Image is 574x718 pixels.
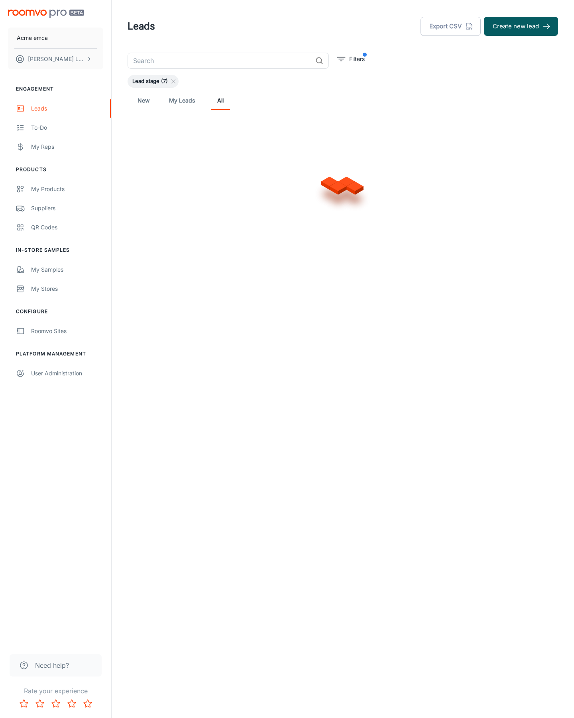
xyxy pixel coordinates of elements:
div: My Products [31,185,103,193]
button: Export CSV [421,17,481,36]
a: My Leads [169,91,195,110]
span: Lead stage (7) [128,77,173,85]
a: All [211,91,230,110]
input: Search [128,53,312,69]
p: Acme emca [17,34,48,42]
div: Lead stage (7) [128,75,179,88]
div: Suppliers [31,204,103,213]
div: QR Codes [31,223,103,232]
button: Create new lead [484,17,558,36]
button: filter [335,53,367,65]
div: My Stores [31,284,103,293]
div: Leads [31,104,103,113]
p: Filters [349,55,365,63]
h1: Leads [128,19,155,34]
button: [PERSON_NAME] Leaptools [8,49,103,69]
button: Acme emca [8,28,103,48]
div: To-do [31,123,103,132]
div: My Samples [31,265,103,274]
div: My Reps [31,142,103,151]
img: Roomvo PRO Beta [8,10,84,18]
p: [PERSON_NAME] Leaptools [28,55,84,63]
a: New [134,91,153,110]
